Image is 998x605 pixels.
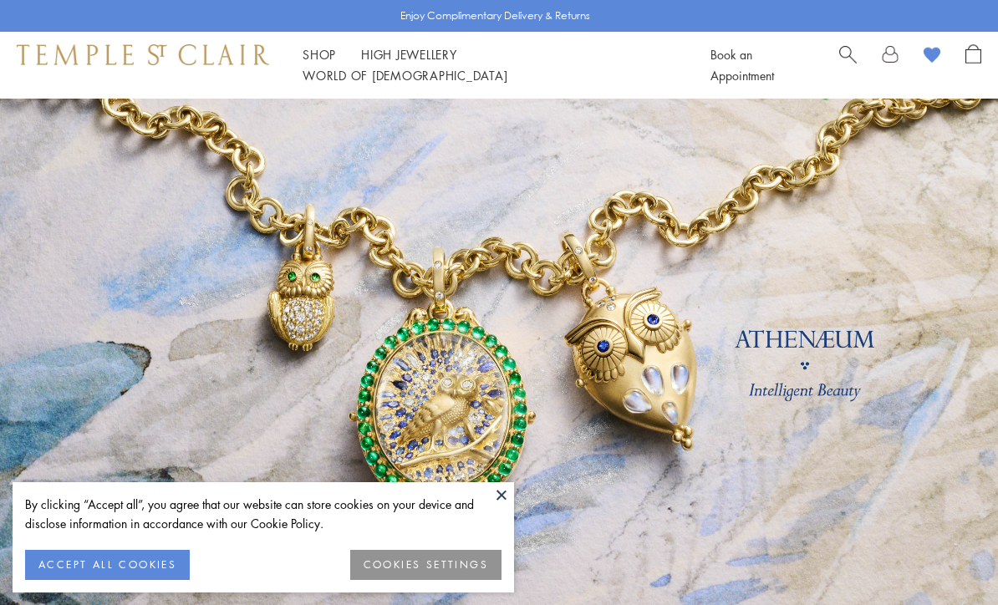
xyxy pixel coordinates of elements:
[965,44,981,86] a: Open Shopping Bag
[350,550,502,580] button: COOKIES SETTINGS
[924,44,940,69] a: View Wishlist
[914,526,981,588] iframe: Gorgias live chat messenger
[25,495,502,533] div: By clicking “Accept all”, you agree that our website can store cookies on your device and disclos...
[710,46,774,84] a: Book an Appointment
[303,44,673,86] nav: Main navigation
[361,46,457,63] a: High JewelleryHigh Jewellery
[839,44,857,86] a: Search
[25,550,190,580] button: ACCEPT ALL COOKIES
[17,44,269,64] img: Temple St. Clair
[303,46,336,63] a: ShopShop
[303,67,507,84] a: World of [DEMOGRAPHIC_DATA]World of [DEMOGRAPHIC_DATA]
[400,8,590,24] p: Enjoy Complimentary Delivery & Returns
